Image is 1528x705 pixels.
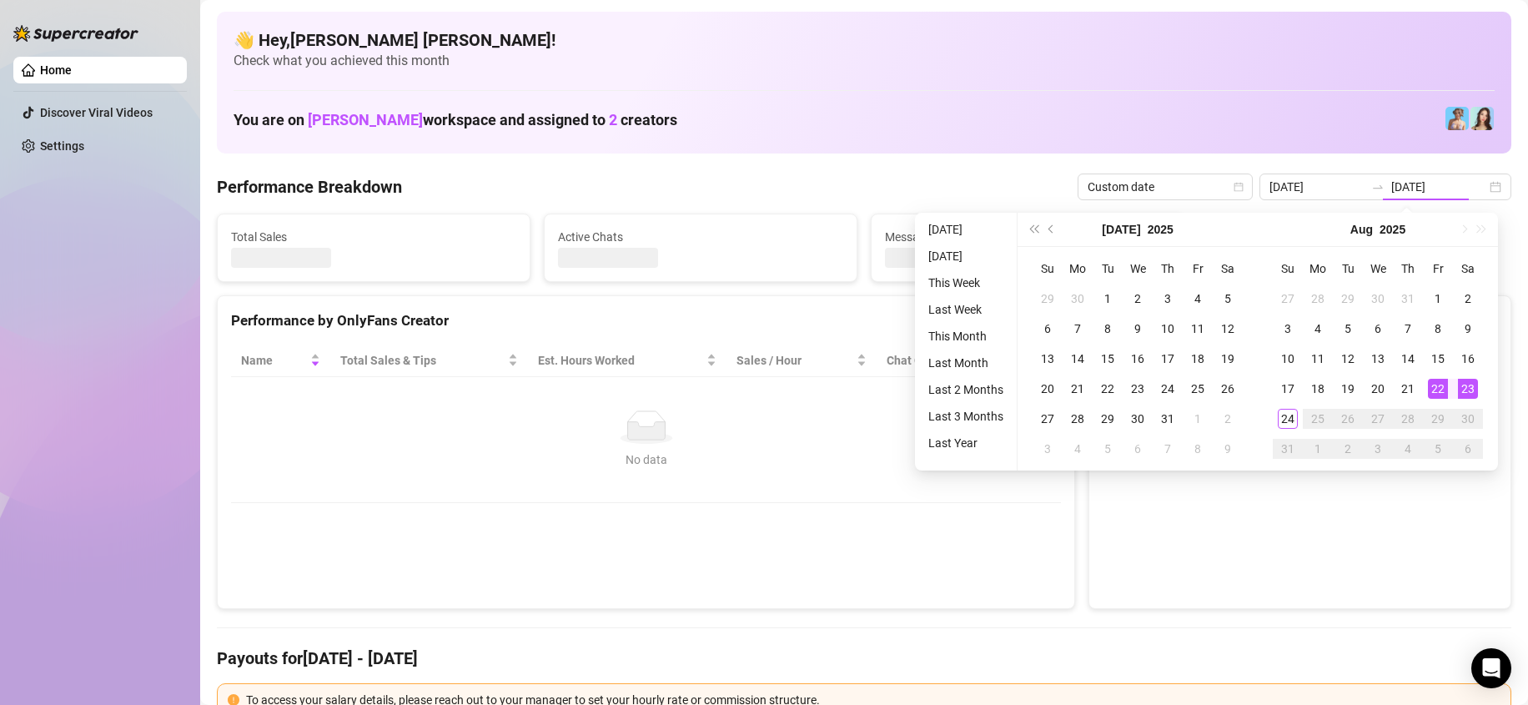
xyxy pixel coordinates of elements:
[1234,182,1244,192] span: calendar
[40,106,153,119] a: Discover Viral Videos
[558,228,843,246] span: Active Chats
[877,345,1061,377] th: Chat Conversion
[887,351,1038,370] span: Chat Conversion
[1269,178,1365,196] input: Start date
[340,351,505,370] span: Total Sales & Tips
[330,345,528,377] th: Total Sales & Tips
[40,139,84,153] a: Settings
[13,25,138,42] img: logo-BBDzfeDw.svg
[726,345,877,377] th: Sales / Hour
[231,310,1061,332] div: Performance by OnlyFans Creator
[885,228,1170,246] span: Messages Sent
[217,175,402,199] h4: Performance Breakdown
[234,28,1495,52] h4: 👋 Hey, [PERSON_NAME] [PERSON_NAME] !
[248,451,1044,469] div: No data
[234,52,1495,70] span: Check what you achieved this month
[736,351,853,370] span: Sales / Hour
[1103,310,1497,332] div: Sales by OnlyFans Creator
[538,351,703,370] div: Est. Hours Worked
[217,647,1511,670] h4: Payouts for [DATE] - [DATE]
[1371,180,1385,194] span: swap-right
[241,351,307,370] span: Name
[609,111,617,128] span: 2
[1088,174,1243,199] span: Custom date
[1391,178,1486,196] input: End date
[231,345,330,377] th: Name
[1471,648,1511,688] div: Open Intercom Messenger
[40,63,72,77] a: Home
[308,111,423,128] span: [PERSON_NAME]
[1371,180,1385,194] span: to
[231,228,516,246] span: Total Sales
[1445,107,1469,130] img: Vanessa
[1470,107,1494,130] img: Amelia
[234,111,677,129] h1: You are on workspace and assigned to creators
